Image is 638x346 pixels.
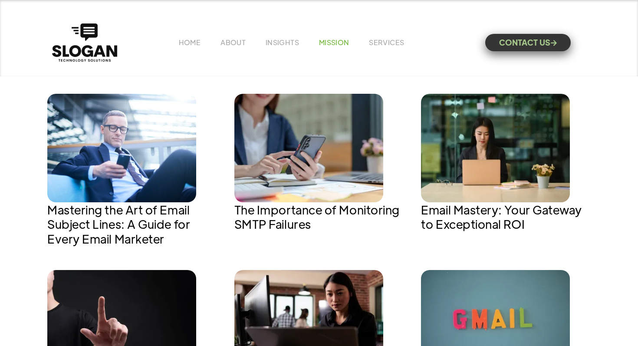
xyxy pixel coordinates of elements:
[421,94,591,238] a: Email Mastery: Your Gateway to Exceptional ROI
[485,34,571,51] a: CONTACT US
[319,38,349,47] a: MISSION
[47,94,217,253] a: Mastering the Art of Email Subject Lines: A Guide for Every Email Marketer
[47,202,217,246] h1: Mastering the Art of Email Subject Lines: A Guide for Every Email Marketer
[266,38,299,47] a: INSIGHTS
[234,202,404,231] h1: The Importance of Monitoring SMTP Failures
[551,40,557,46] span: 
[234,94,404,238] a: The Importance of Monitoring SMTP Failures
[220,38,246,47] a: ABOUT
[179,38,201,47] a: HOME
[369,38,404,47] a: SERVICES
[421,202,591,231] h1: Email Mastery: Your Gateway to Exceptional ROI
[50,21,119,64] a: home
